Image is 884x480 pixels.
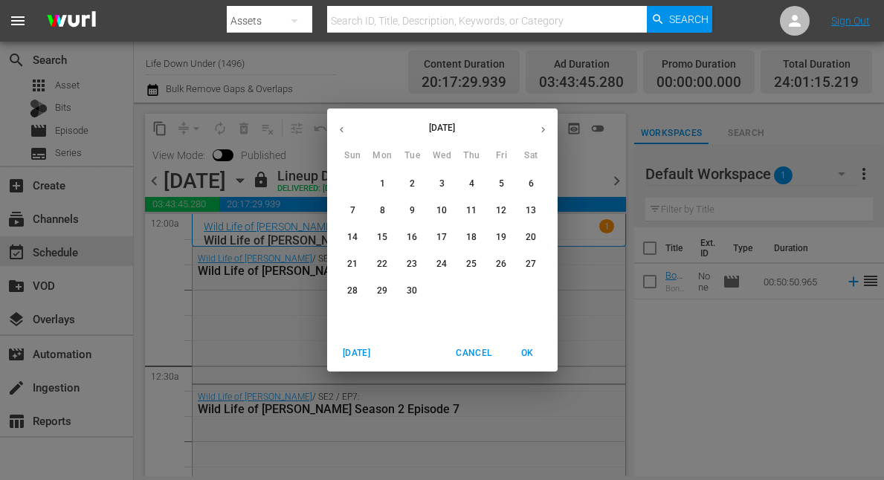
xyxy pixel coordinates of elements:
[9,12,27,30] span: menu
[370,224,396,251] button: 15
[410,204,415,217] p: 9
[450,341,497,366] button: Cancel
[347,258,358,270] p: 21
[459,251,485,278] button: 25
[518,198,545,224] button: 13
[496,231,506,244] p: 19
[459,149,485,163] span: Thu
[370,198,396,224] button: 8
[439,178,445,190] p: 3
[466,258,477,270] p: 25
[356,121,529,134] p: [DATE]
[436,231,447,244] p: 17
[526,231,536,244] p: 20
[370,149,396,163] span: Mon
[469,178,474,190] p: 4
[340,198,367,224] button: 7
[488,171,515,198] button: 5
[399,224,426,251] button: 16
[377,231,387,244] p: 15
[429,251,456,278] button: 24
[518,149,545,163] span: Sat
[526,258,536,270] p: 27
[399,278,426,305] button: 30
[831,15,870,27] a: Sign Out
[347,285,358,297] p: 28
[340,251,367,278] button: 21
[407,285,417,297] p: 30
[399,251,426,278] button: 23
[488,251,515,278] button: 26
[340,224,367,251] button: 14
[504,341,552,366] button: OK
[399,198,426,224] button: 9
[370,278,396,305] button: 29
[429,224,456,251] button: 17
[488,224,515,251] button: 19
[436,204,447,217] p: 10
[496,204,506,217] p: 12
[380,178,385,190] p: 1
[529,178,534,190] p: 6
[488,149,515,163] span: Fri
[407,231,417,244] p: 16
[518,224,545,251] button: 20
[410,178,415,190] p: 2
[370,171,396,198] button: 1
[36,4,107,39] img: ans4CAIJ8jUAAAAAAAAAAAAAAAAAAAAAAAAgQb4GAAAAAAAAAAAAAAAAAAAAAAAAJMjXAAAAAAAAAAAAAAAAAAAAAAAAgAT5G...
[459,224,485,251] button: 18
[350,204,355,217] p: 7
[377,285,387,297] p: 29
[456,346,491,361] span: Cancel
[407,258,417,270] p: 23
[466,204,477,217] p: 11
[669,6,709,33] span: Search
[459,171,485,198] button: 4
[399,171,426,198] button: 2
[380,204,385,217] p: 8
[510,346,546,361] span: OK
[339,346,375,361] span: [DATE]
[429,149,456,163] span: Wed
[466,231,477,244] p: 18
[459,198,485,224] button: 11
[340,278,367,305] button: 28
[488,198,515,224] button: 12
[377,258,387,270] p: 22
[436,258,447,270] p: 24
[370,251,396,278] button: 22
[340,149,367,163] span: Sun
[429,171,456,198] button: 3
[347,231,358,244] p: 14
[518,251,545,278] button: 27
[496,258,506,270] p: 26
[399,149,426,163] span: Tue
[526,204,536,217] p: 13
[333,341,381,366] button: [DATE]
[429,198,456,224] button: 10
[499,178,504,190] p: 5
[518,171,545,198] button: 6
